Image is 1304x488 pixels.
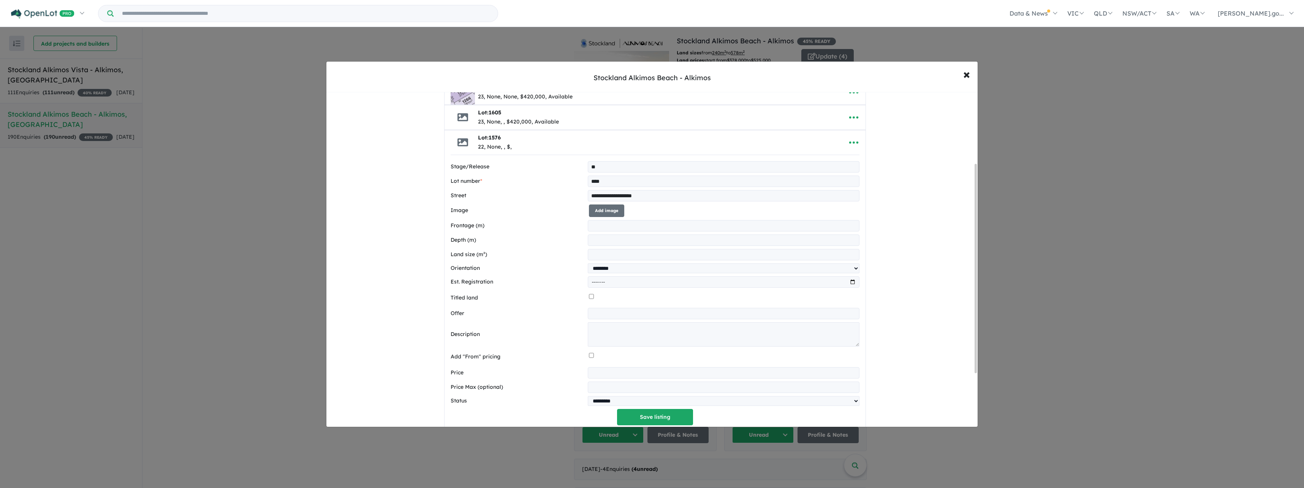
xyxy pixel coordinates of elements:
label: Land size (m²) [451,250,585,259]
img: Stockland%20Alkimos%20Beach%20-%20Alkimos%20-%20Lot%201267___1754210060.jpg [451,80,475,105]
label: Est. Registration [451,277,585,287]
b: Lot: [478,109,501,116]
button: Add image [589,204,624,217]
span: 1576 [489,134,501,141]
span: × [963,66,970,82]
label: Status [451,396,585,406]
b: Lot: [478,134,501,141]
div: 22, None, , $, [478,143,512,152]
label: Street [451,191,585,200]
span: 1605 [489,109,501,116]
label: Titled land [451,293,586,303]
span: [PERSON_NAME].go... [1218,10,1284,17]
label: Add "From" pricing [451,352,586,361]
div: 23, None, , $420,000, Available [478,117,559,127]
label: Price Max (optional) [451,383,585,392]
label: Image [451,206,586,215]
label: Orientation [451,264,585,273]
label: Depth (m) [451,236,585,245]
label: Description [451,330,585,339]
label: Lot number [451,177,585,186]
div: 23, None, None, $420,000, Available [478,92,573,101]
div: Stockland Alkimos Beach - Alkimos [593,73,711,83]
label: Offer [451,309,585,318]
img: Openlot PRO Logo White [11,9,74,19]
button: Save listing [617,409,693,425]
label: Stage/Release [451,162,585,171]
input: Try estate name, suburb, builder or developer [115,5,496,22]
label: Price [451,368,585,377]
label: Frontage (m) [451,221,585,230]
